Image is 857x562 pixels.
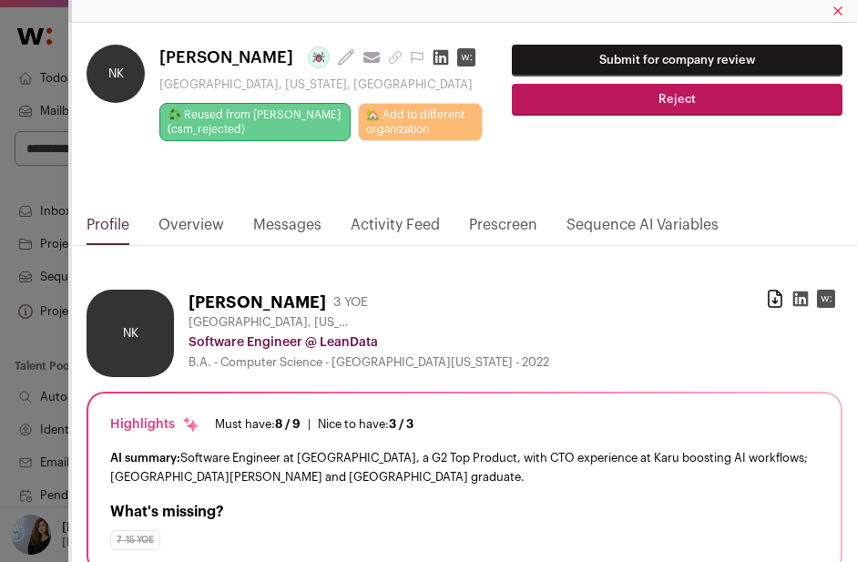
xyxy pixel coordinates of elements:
div: Highlights [110,415,200,434]
button: Submit for company review [512,45,842,77]
a: ♻️ Reused from [PERSON_NAME] (csm_rejected) [159,103,351,141]
div: NK [87,45,145,103]
h1: [PERSON_NAME] [189,290,326,315]
span: 8 / 9 [275,418,301,430]
a: Activity Feed [351,214,440,245]
div: B.A. - Computer Science - [GEOGRAPHIC_DATA][US_STATE] - 2022 [189,355,842,370]
span: 3 / 3 [389,418,413,430]
div: Software Engineer at [GEOGRAPHIC_DATA], a G2 Top Product, with CTO experience at Karu boosting AI... [110,448,819,486]
div: [GEOGRAPHIC_DATA], [US_STATE], [GEOGRAPHIC_DATA] [159,77,483,92]
a: Profile [87,214,129,245]
a: 🏡 Add to different organization [358,103,483,141]
div: NK [87,290,174,377]
h2: What's missing? [110,501,819,523]
button: Reject [512,84,842,116]
div: 3 YOE [333,293,368,312]
div: Must have: [215,417,301,432]
div: 7-15 YOE [110,530,160,550]
ul: | [215,417,413,432]
div: Nice to have: [318,417,413,432]
span: [GEOGRAPHIC_DATA], [US_STATE], [GEOGRAPHIC_DATA] [189,315,352,330]
a: Sequence AI Variables [566,214,719,245]
span: AI summary: [110,452,180,464]
div: Software Engineer @ LeanData [189,333,842,352]
a: Messages [253,214,321,245]
span: [PERSON_NAME] [159,45,293,70]
a: Overview [158,214,224,245]
a: Prescreen [469,214,537,245]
